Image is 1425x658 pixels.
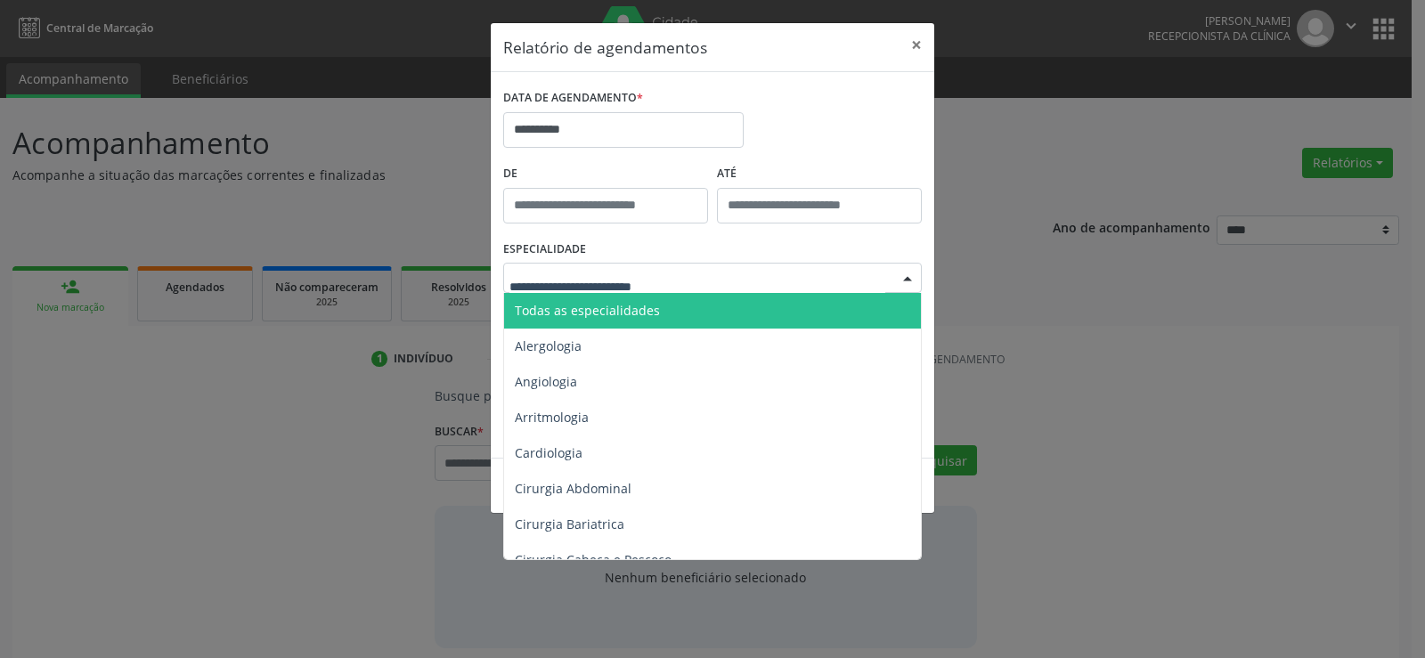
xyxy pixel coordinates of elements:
span: Angiologia [515,373,577,390]
span: Cirurgia Bariatrica [515,516,624,532]
span: Cirurgia Cabeça e Pescoço [515,551,672,568]
h5: Relatório de agendamentos [503,36,707,59]
span: Todas as especialidades [515,302,660,319]
span: Arritmologia [515,409,589,426]
span: Cardiologia [515,444,582,461]
label: ATÉ [717,160,922,188]
span: Cirurgia Abdominal [515,480,631,497]
label: ESPECIALIDADE [503,236,586,264]
span: Alergologia [515,337,582,354]
label: De [503,160,708,188]
button: Close [899,23,934,67]
label: DATA DE AGENDAMENTO [503,85,643,112]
